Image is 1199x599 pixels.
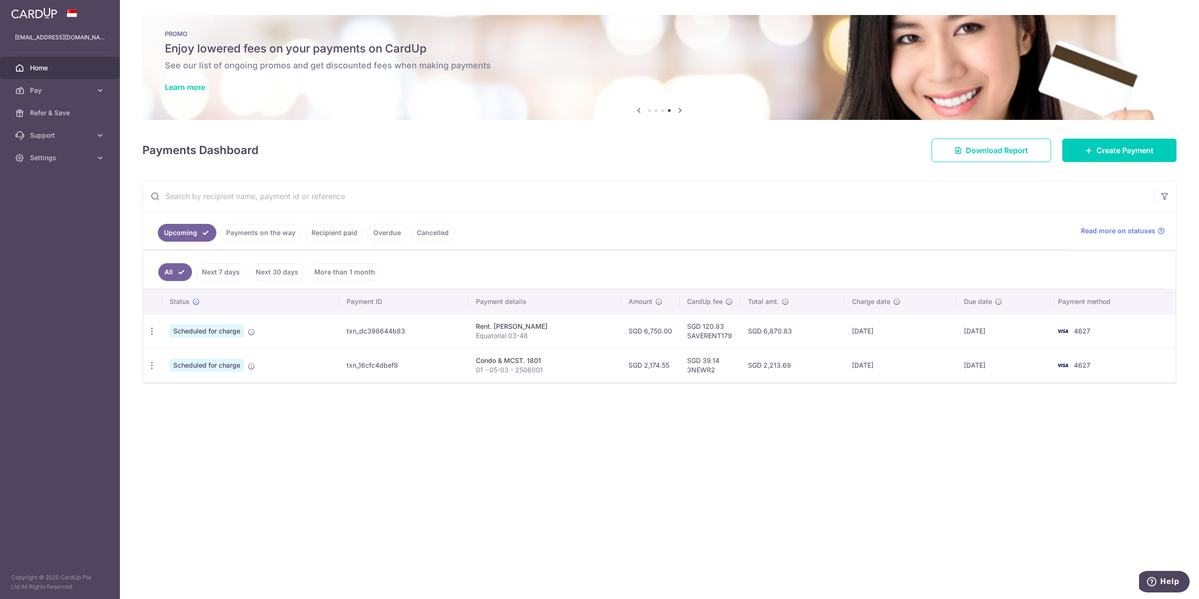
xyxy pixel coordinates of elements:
[966,145,1028,156] span: Download Report
[1053,325,1072,337] img: Bank Card
[142,15,1177,120] img: Latest Promos banner
[680,314,740,348] td: SGD 120.83 SAVERENT179
[956,314,1051,348] td: [DATE]
[305,224,363,242] a: Recipient paid
[158,224,216,242] a: Upcoming
[740,348,844,382] td: SGD 2,213.69
[476,331,613,340] p: Equatorial 03-48
[468,289,621,314] th: Payment details
[196,263,246,281] a: Next 7 days
[687,297,723,306] span: CardUp fee
[339,289,468,314] th: Payment ID
[30,63,92,73] span: Home
[165,82,205,92] a: Learn more
[1074,361,1090,369] span: 4627
[30,86,92,95] span: Pay
[30,108,92,118] span: Refer & Save
[964,297,992,306] span: Due date
[844,348,956,382] td: [DATE]
[680,348,740,382] td: SGD 39.14 3NEWR2
[1051,289,1176,314] th: Payment method
[1081,226,1165,236] a: Read more on statuses
[740,314,844,348] td: SGD 6,870.83
[367,224,407,242] a: Overdue
[476,322,613,331] div: Rent. [PERSON_NAME]
[30,131,92,140] span: Support
[143,181,1154,211] input: Search by recipient name, payment id or reference
[165,30,1154,37] p: PROMO
[411,224,455,242] a: Cancelled
[165,60,1154,71] h6: See our list of ongoing promos and get discounted fees when making payments
[932,139,1051,162] a: Download Report
[250,263,304,281] a: Next 30 days
[476,356,613,365] div: Condo & MCST. 1801
[629,297,652,306] span: Amount
[170,359,244,372] span: Scheduled for charge
[165,41,1154,56] h5: Enjoy lowered fees on your payments on CardUp
[844,314,956,348] td: [DATE]
[1081,226,1155,236] span: Read more on statuses
[748,297,779,306] span: Total amt.
[339,314,468,348] td: txn_dc398644b83
[11,7,57,19] img: CardUp
[30,153,92,163] span: Settings
[1053,360,1072,371] img: Bank Card
[852,297,890,306] span: Charge date
[621,314,680,348] td: SGD 6,750.00
[956,348,1051,382] td: [DATE]
[170,325,244,338] span: Scheduled for charge
[142,142,259,159] h4: Payments Dashboard
[15,33,105,42] p: [EMAIL_ADDRESS][DOMAIN_NAME]
[158,263,192,281] a: All
[220,224,302,242] a: Payments on the way
[308,263,381,281] a: More than 1 month
[1062,139,1177,162] a: Create Payment
[476,365,613,375] p: 01 - 05-03 - 2506001
[1096,145,1154,156] span: Create Payment
[339,348,468,382] td: txn_16cfc4dbef8
[1074,327,1090,335] span: 4627
[170,297,190,306] span: Status
[1139,571,1190,594] iframe: Opens a widget where you can find more information
[621,348,680,382] td: SGD 2,174.55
